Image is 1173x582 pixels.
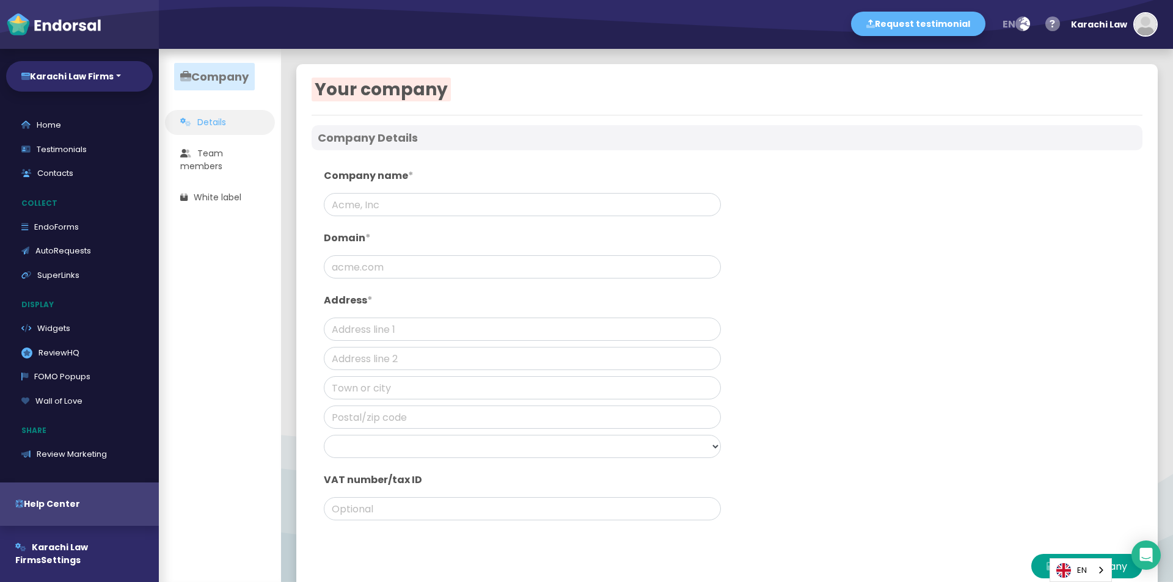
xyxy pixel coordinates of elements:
[15,541,88,566] span: Karachi Law Firms
[1050,558,1112,582] div: Language
[312,78,451,101] span: Your company
[324,497,721,520] input: Optional
[324,318,721,341] input: Address line 1
[6,137,153,162] a: Testimonials
[851,12,985,36] button: Request testimonial
[6,293,159,316] p: Display
[6,192,159,215] p: Collect
[1050,559,1111,581] a: EN
[6,365,153,389] a: FOMO Popups
[6,341,153,365] a: ReviewHQ
[6,113,153,137] a: Home
[6,12,101,37] img: endorsal-logo-white@2x.png
[1050,558,1112,582] aside: Language selected: English
[324,255,721,278] input: acme.com
[324,406,721,429] input: Postal/zip code
[6,263,153,288] a: SuperLinks
[165,185,275,210] a: White label
[324,347,721,370] input: Address line 2
[6,316,153,341] a: Widgets
[6,161,153,186] a: Contacts
[1131,540,1161,570] div: Open Intercom Messenger
[174,63,255,90] span: Company
[1135,13,1157,35] img: default-avatar.jpg
[1031,554,1142,578] button: Save company
[324,169,721,183] p: Company name
[995,12,1037,37] button: en
[1071,6,1127,43] div: Karachi Law
[318,131,1136,145] h4: Company Details
[1003,17,1015,31] span: en
[6,61,153,92] button: Karachi Law Firms
[324,231,721,246] p: Domain
[6,239,153,263] a: AutoRequests
[6,442,153,467] a: Review Marketing
[324,473,721,487] p: VAT number/tax ID
[324,376,721,399] input: Town or city
[6,389,153,413] a: Wall of Love
[165,141,275,179] a: Team members
[6,473,159,496] p: More
[1065,6,1158,43] button: Karachi Law
[6,215,153,239] a: EndoForms
[324,293,721,308] p: Address
[6,419,159,442] p: Share
[324,193,721,216] input: Acme, Inc
[165,110,275,135] a: Details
